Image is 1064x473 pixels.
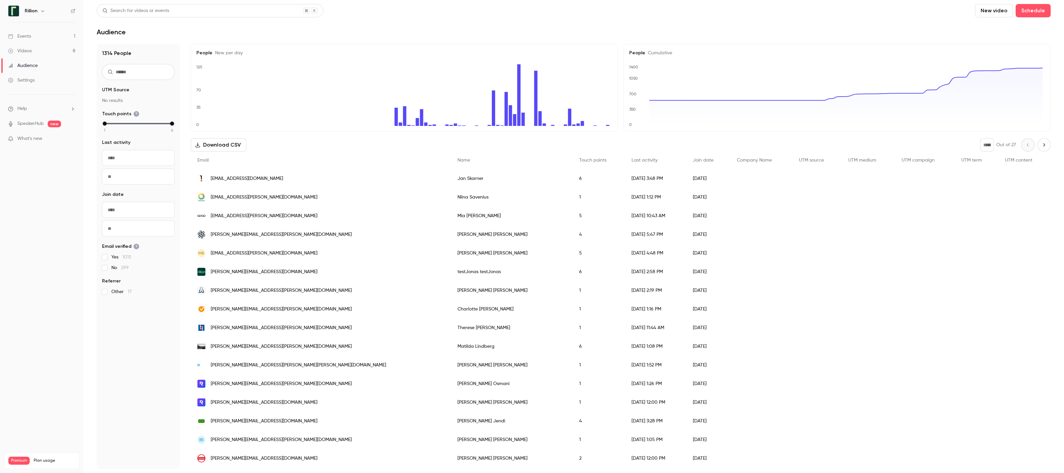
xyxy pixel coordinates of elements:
span: 1 [104,127,105,133]
text: 35 [196,105,201,110]
div: [PERSON_NAME] [PERSON_NAME] [451,430,573,449]
button: New video [975,4,1013,17]
h5: People [629,50,1045,56]
div: [DATE] 1:52 PM [625,356,686,374]
div: [DATE] [686,207,730,225]
div: Events [8,33,31,40]
span: New per day [212,51,243,55]
span: Other [111,288,132,295]
span: Touch points [102,111,139,117]
img: ledarna.se [197,175,205,183]
text: 1050 [629,76,638,81]
h5: People [196,50,613,56]
div: [PERSON_NAME] Jendi [451,412,573,430]
div: Niina Savenius [451,188,573,207]
div: [DATE] 1:26 PM [625,374,686,393]
h1: 1314 People [102,49,175,57]
div: [DATE] 4:48 PM [625,244,686,262]
div: [DATE] 3:48 PM [625,169,686,188]
img: getaccept.com [197,305,205,313]
div: [DATE] 11:44 AM [625,318,686,337]
text: 0 [629,122,632,127]
img: komatsuforest.com [197,344,205,349]
span: Premium [8,457,30,465]
div: Search for videos or events [102,7,169,14]
text: 125 [196,65,202,69]
div: [DATE] [686,281,730,300]
span: [PERSON_NAME][EMAIL_ADDRESS][PERSON_NAME][DOMAIN_NAME] [211,380,352,387]
div: [DATE] 1:08 PM [625,337,686,356]
img: systembolaget.se [197,417,205,425]
div: 4 [573,225,625,244]
span: [EMAIL_ADDRESS][DOMAIN_NAME] [211,175,283,182]
span: 1015 [122,255,131,259]
div: [DATE] 10:43 AM [625,207,686,225]
text: 700 [629,92,637,96]
span: [EMAIL_ADDRESS][PERSON_NAME][DOMAIN_NAME] [211,194,317,201]
div: 6 [573,262,625,281]
span: Help [17,105,27,112]
span: UTM content [1005,158,1032,163]
span: Referrer [102,278,121,284]
div: [DATE] [686,393,730,412]
div: [DATE] [686,262,730,281]
div: 5 [573,244,625,262]
text: 350 [629,107,636,112]
button: Next page [1037,138,1051,152]
div: [PERSON_NAME] [PERSON_NAME] [451,281,573,300]
span: [PERSON_NAME][EMAIL_ADDRESS][PERSON_NAME][DOMAIN_NAME] [211,287,352,294]
div: 1 [573,318,625,337]
span: 17 [128,289,132,294]
div: 1 [573,300,625,318]
div: Mia [PERSON_NAME] [451,207,573,225]
h6: Rillion [25,8,37,14]
div: [DATE] 1:12 PM [625,188,686,207]
div: 1 [573,374,625,393]
div: Matilda Lindberg [451,337,573,356]
div: [DATE] [686,430,730,449]
span: [PERSON_NAME][EMAIL_ADDRESS][DOMAIN_NAME] [211,268,317,275]
div: [DATE] 3:28 PM [625,412,686,430]
div: testJonas testJonas [451,262,573,281]
div: Therese [PERSON_NAME] [451,318,573,337]
p: Out of 27 [996,142,1016,148]
div: [DATE] 1:16 PM [625,300,686,318]
span: UTM campaign [902,158,935,163]
div: [DATE] 1:05 PM [625,430,686,449]
span: [PERSON_NAME][EMAIL_ADDRESS][PERSON_NAME][DOMAIN_NAME] [211,343,352,350]
span: EE [199,437,203,443]
div: [PERSON_NAME] [PERSON_NAME] [451,356,573,374]
span: Join date [693,158,714,163]
img: lansforsakringar.se [197,324,205,332]
div: 2 [573,449,625,468]
div: [PERSON_NAME] [PERSON_NAME] [451,244,573,262]
text: 1400 [629,65,638,69]
div: 1 [573,188,625,207]
img: atteviks.se [197,286,205,294]
div: [PERSON_NAME] [PERSON_NAME] [451,393,573,412]
div: [DATE] [686,225,730,244]
span: [PERSON_NAME][EMAIL_ADDRESS][PERSON_NAME][DOMAIN_NAME] [211,324,352,331]
span: new [48,121,61,127]
img: realforce.com [197,398,205,406]
img: sandahls.com [197,454,205,462]
img: abbott.com [197,364,205,366]
span: [PERSON_NAME][EMAIL_ADDRESS][PERSON_NAME][DOMAIN_NAME] [211,231,352,238]
div: [DATE] [686,412,730,430]
span: No [111,264,129,271]
span: UTM medium [848,158,876,163]
div: [DATE] [686,449,730,468]
div: Charlotte [PERSON_NAME] [451,300,573,318]
span: What's new [17,135,42,142]
div: [PERSON_NAME] [PERSON_NAME] [451,449,573,468]
div: Videos [8,48,32,54]
div: [DATE] 12:00 PM [625,393,686,412]
div: 5 [573,207,625,225]
img: rillion.com [197,268,205,276]
div: [PERSON_NAME] Osmani [451,374,573,393]
div: 6 [573,337,625,356]
img: realforce.com [197,380,205,388]
span: UTM source [799,158,824,163]
span: 6 [171,127,173,133]
div: [DATE] [686,374,730,393]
